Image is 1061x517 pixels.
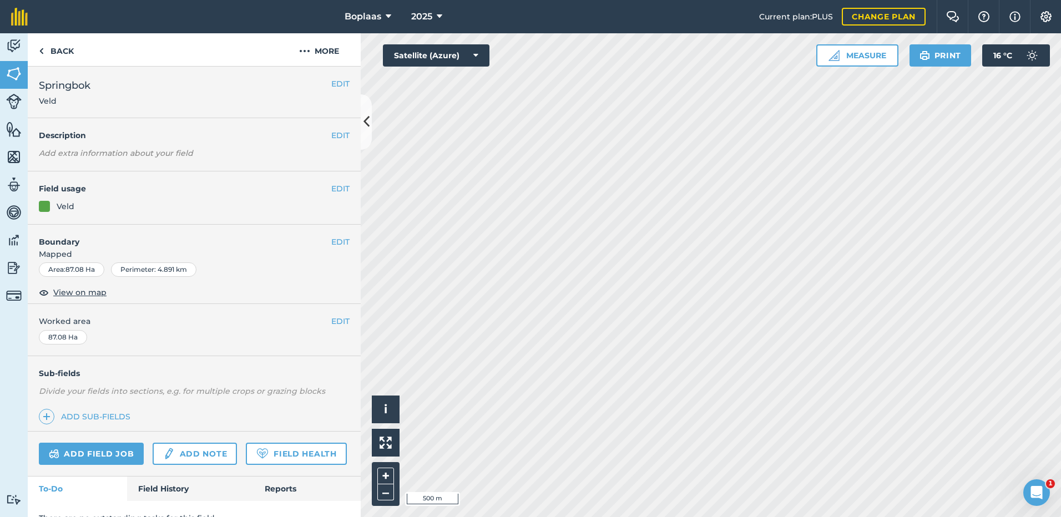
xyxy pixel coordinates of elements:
[6,121,22,138] img: svg+xml;base64,PHN2ZyB4bWxucz0iaHR0cDovL3d3dy53My5vcmcvMjAwMC9zdmciIHdpZHRoPSI1NiIgaGVpZ2h0PSI2MC...
[1023,479,1050,506] iframe: Intercom live chat
[39,129,350,141] h4: Description
[49,447,59,460] img: svg+xml;base64,PD94bWwgdmVyc2lvbj0iMS4wIiBlbmNvZGluZz0idXRmLTgiPz4KPCEtLSBHZW5lcmF0b3I6IEFkb2JlIE...
[39,409,135,424] a: Add sub-fields
[11,8,28,26] img: fieldmargin Logo
[28,367,361,379] h4: Sub-fields
[39,78,90,93] span: Springbok
[39,95,90,107] span: Veld
[153,443,237,465] a: Add note
[6,232,22,249] img: svg+xml;base64,PD94bWwgdmVyc2lvbj0iMS4wIiBlbmNvZGluZz0idXRmLTgiPz4KPCEtLSBHZW5lcmF0b3I6IEFkb2JlIE...
[6,38,22,54] img: svg+xml;base64,PD94bWwgdmVyc2lvbj0iMS4wIiBlbmNvZGluZz0idXRmLTgiPz4KPCEtLSBHZW5lcmF0b3I6IEFkb2JlIE...
[1039,11,1053,22] img: A cog icon
[919,49,930,62] img: svg+xml;base64,PHN2ZyB4bWxucz0iaHR0cDovL3d3dy53My5vcmcvMjAwMC9zdmciIHdpZHRoPSIxOSIgaGVpZ2h0PSIyNC...
[6,176,22,193] img: svg+xml;base64,PD94bWwgdmVyc2lvbj0iMS4wIiBlbmNvZGluZz0idXRmLTgiPz4KPCEtLSBHZW5lcmF0b3I6IEFkb2JlIE...
[982,44,1050,67] button: 16 °C
[910,44,972,67] button: Print
[1046,479,1055,488] span: 1
[377,484,394,500] button: –
[380,437,392,449] img: Four arrows, one pointing top left, one top right, one bottom right and the last bottom left
[39,443,144,465] a: Add field job
[372,396,400,423] button: i
[6,288,22,303] img: svg+xml;base64,PD94bWwgdmVyc2lvbj0iMS4wIiBlbmNvZGluZz0idXRmLTgiPz4KPCEtLSBHZW5lcmF0b3I6IEFkb2JlIE...
[28,477,127,501] a: To-Do
[383,44,489,67] button: Satellite (Azure)
[331,315,350,327] button: EDIT
[39,183,331,195] h4: Field usage
[39,315,350,327] span: Worked area
[163,447,175,460] img: svg+xml;base64,PD94bWwgdmVyc2lvbj0iMS4wIiBlbmNvZGluZz0idXRmLTgiPz4KPCEtLSBHZW5lcmF0b3I6IEFkb2JlIE...
[111,262,196,277] div: Perimeter : 4.891 km
[39,286,49,299] img: svg+xml;base64,PHN2ZyB4bWxucz0iaHR0cDovL3d3dy53My5vcmcvMjAwMC9zdmciIHdpZHRoPSIxOCIgaGVpZ2h0PSIyNC...
[6,204,22,221] img: svg+xml;base64,PD94bWwgdmVyc2lvbj0iMS4wIiBlbmNvZGluZz0idXRmLTgiPz4KPCEtLSBHZW5lcmF0b3I6IEFkb2JlIE...
[816,44,898,67] button: Measure
[246,443,346,465] a: Field Health
[411,10,432,23] span: 2025
[6,94,22,109] img: svg+xml;base64,PD94bWwgdmVyc2lvbj0iMS4wIiBlbmNvZGluZz0idXRmLTgiPz4KPCEtLSBHZW5lcmF0b3I6IEFkb2JlIE...
[331,78,350,90] button: EDIT
[39,262,104,277] div: Area : 87.08 Ha
[331,129,350,141] button: EDIT
[39,44,44,58] img: svg+xml;base64,PHN2ZyB4bWxucz0iaHR0cDovL3d3dy53My5vcmcvMjAwMC9zdmciIHdpZHRoPSI5IiBoZWlnaHQ9IjI0Ii...
[946,11,959,22] img: Two speech bubbles overlapping with the left bubble in the forefront
[254,477,361,501] a: Reports
[6,260,22,276] img: svg+xml;base64,PD94bWwgdmVyc2lvbj0iMS4wIiBlbmNvZGluZz0idXRmLTgiPz4KPCEtLSBHZW5lcmF0b3I6IEFkb2JlIE...
[759,11,833,23] span: Current plan : PLUS
[39,286,107,299] button: View on map
[345,10,381,23] span: Boplaas
[43,410,50,423] img: svg+xml;base64,PHN2ZyB4bWxucz0iaHR0cDovL3d3dy53My5vcmcvMjAwMC9zdmciIHdpZHRoPSIxNCIgaGVpZ2h0PSIyNC...
[6,149,22,165] img: svg+xml;base64,PHN2ZyB4bWxucz0iaHR0cDovL3d3dy53My5vcmcvMjAwMC9zdmciIHdpZHRoPSI1NiIgaGVpZ2h0PSI2MC...
[277,33,361,66] button: More
[57,200,74,212] div: Veld
[6,494,22,505] img: svg+xml;base64,PD94bWwgdmVyc2lvbj0iMS4wIiBlbmNvZGluZz0idXRmLTgiPz4KPCEtLSBHZW5lcmF0b3I6IEFkb2JlIE...
[828,50,840,61] img: Ruler icon
[977,11,991,22] img: A question mark icon
[39,330,87,344] div: 87.08 Ha
[39,386,325,396] em: Divide your fields into sections, e.g. for multiple crops or grazing blocks
[1009,10,1020,23] img: svg+xml;base64,PHN2ZyB4bWxucz0iaHR0cDovL3d3dy53My5vcmcvMjAwMC9zdmciIHdpZHRoPSIxNyIgaGVpZ2h0PSIxNy...
[1021,44,1043,67] img: svg+xml;base64,PD94bWwgdmVyc2lvbj0iMS4wIiBlbmNvZGluZz0idXRmLTgiPz4KPCEtLSBHZW5lcmF0b3I6IEFkb2JlIE...
[28,248,361,260] span: Mapped
[299,44,310,58] img: svg+xml;base64,PHN2ZyB4bWxucz0iaHR0cDovL3d3dy53My5vcmcvMjAwMC9zdmciIHdpZHRoPSIyMCIgaGVpZ2h0PSIyNC...
[842,8,926,26] a: Change plan
[127,477,253,501] a: Field History
[28,33,85,66] a: Back
[377,468,394,484] button: +
[28,225,331,248] h4: Boundary
[993,44,1012,67] span: 16 ° C
[6,65,22,82] img: svg+xml;base64,PHN2ZyB4bWxucz0iaHR0cDovL3d3dy53My5vcmcvMjAwMC9zdmciIHdpZHRoPSI1NiIgaGVpZ2h0PSI2MC...
[39,148,193,158] em: Add extra information about your field
[331,183,350,195] button: EDIT
[331,236,350,248] button: EDIT
[384,402,387,416] span: i
[53,286,107,298] span: View on map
